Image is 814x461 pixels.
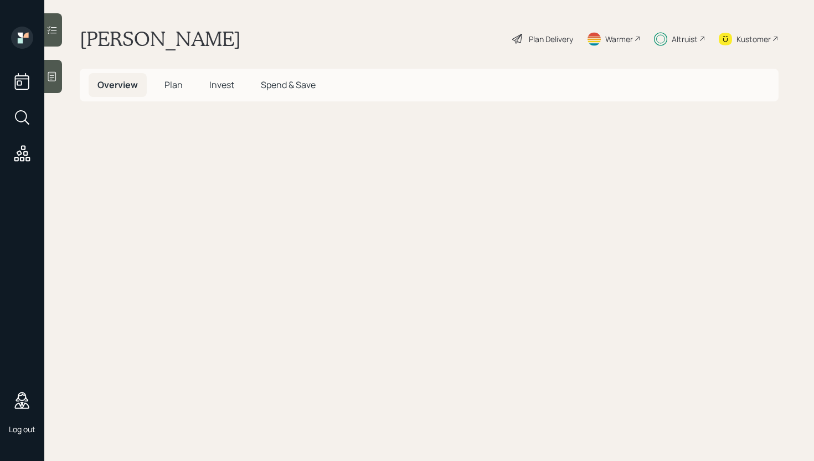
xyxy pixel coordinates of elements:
span: Plan [164,79,183,91]
div: Warmer [605,33,633,45]
span: Spend & Save [261,79,316,91]
h1: [PERSON_NAME] [80,27,241,51]
div: Plan Delivery [529,33,573,45]
div: Altruist [672,33,698,45]
div: Log out [9,424,35,434]
span: Invest [209,79,234,91]
div: Kustomer [736,33,771,45]
span: Overview [97,79,138,91]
